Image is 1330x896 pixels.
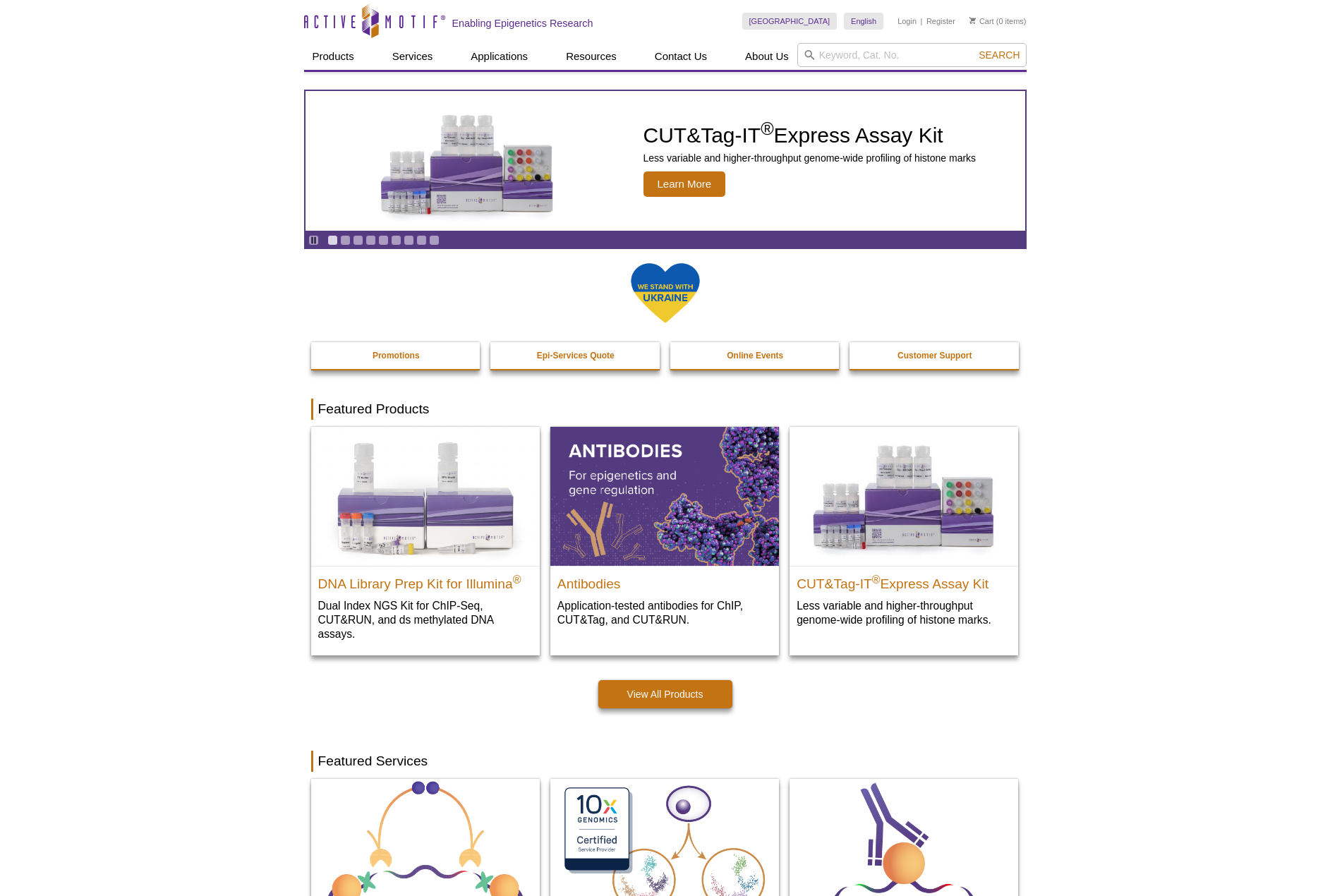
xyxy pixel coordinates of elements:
[646,43,715,70] a: Contact Us
[557,43,625,70] a: Resources
[311,399,1020,420] h2: Featured Products
[921,13,923,30] li: |
[727,351,783,361] strong: Online Events
[311,427,540,655] a: DNA Library Prep Kit for Illumina DNA Library Prep Kit for Illumina® Dual Index NGS Kit for ChIP-...
[797,598,1011,627] p: Less variable and higher-throughput genome-wide profiling of histone marks​.
[630,262,701,325] img: We Stand With Ukraine
[404,235,414,246] a: Go to slide 7
[462,43,536,70] a: Applications
[974,49,1024,61] button: Search
[353,235,363,246] a: Go to slide 3
[550,427,779,641] a: All Antibodies Antibodies Application-tested antibodies for ChIP, CUT&Tag, and CUT&RUN.
[351,83,584,238] img: CUT&Tag-IT Express Assay Kit
[790,427,1018,565] img: CUT&Tag-IT® Express Assay Kit
[318,570,533,591] h2: DNA Library Prep Kit for Illumina
[557,570,772,591] h2: Antibodies
[598,680,732,708] a: View All Products
[643,152,977,164] p: Less variable and higher-throughput genome-wide profiling of histone marks
[365,235,376,246] a: Go to slide 4
[311,427,540,565] img: DNA Library Prep Kit for Illumina
[969,16,994,26] a: Cart
[416,235,427,246] a: Go to slide 8
[391,235,401,246] a: Go to slide 6
[378,235,389,246] a: Go to slide 5
[790,427,1018,641] a: CUT&Tag-IT® Express Assay Kit CUT&Tag-IT®Express Assay Kit Less variable and higher-throughput ge...
[643,171,726,197] span: Learn More
[537,351,615,361] strong: Epi-Services Quote
[384,43,442,70] a: Services
[304,43,363,70] a: Products
[452,17,593,30] h2: Enabling Epigenetics Research
[969,17,976,24] img: Your Cart
[429,235,440,246] a: Go to slide 9
[897,351,972,361] strong: Customer Support
[797,570,1011,591] h2: CUT&Tag-IT Express Assay Kit
[897,16,917,26] a: Login
[318,598,533,641] p: Dual Index NGS Kit for ChIP-Seq, CUT&RUN, and ds methylated DNA assays.
[872,573,881,585] sup: ®
[373,351,420,361] strong: Promotions
[844,13,883,30] a: English
[557,598,772,627] p: Application-tested antibodies for ChIP, CUT&Tag, and CUT&RUN.
[311,342,482,369] a: Promotions
[979,49,1020,61] span: Search
[737,43,797,70] a: About Us
[490,342,661,369] a: Epi-Services Quote
[670,342,841,369] a: Online Events
[926,16,955,26] a: Register
[340,235,351,246] a: Go to slide 2
[306,91,1025,231] a: CUT&Tag-IT Express Assay Kit CUT&Tag-IT®Express Assay Kit Less variable and higher-throughput gen...
[308,235,319,246] a: Toggle autoplay
[643,125,977,146] h2: CUT&Tag-IT Express Assay Kit
[327,235,338,246] a: Go to slide 1
[742,13,838,30] a: [GEOGRAPHIC_DATA]
[850,342,1020,369] a: Customer Support
[797,43,1027,67] input: Keyword, Cat. No.
[969,13,1027,30] li: (0 items)
[306,91,1025,231] article: CUT&Tag-IT Express Assay Kit
[761,119,773,138] sup: ®
[311,751,1020,772] h2: Featured Services
[550,427,779,565] img: All Antibodies
[513,573,521,585] sup: ®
